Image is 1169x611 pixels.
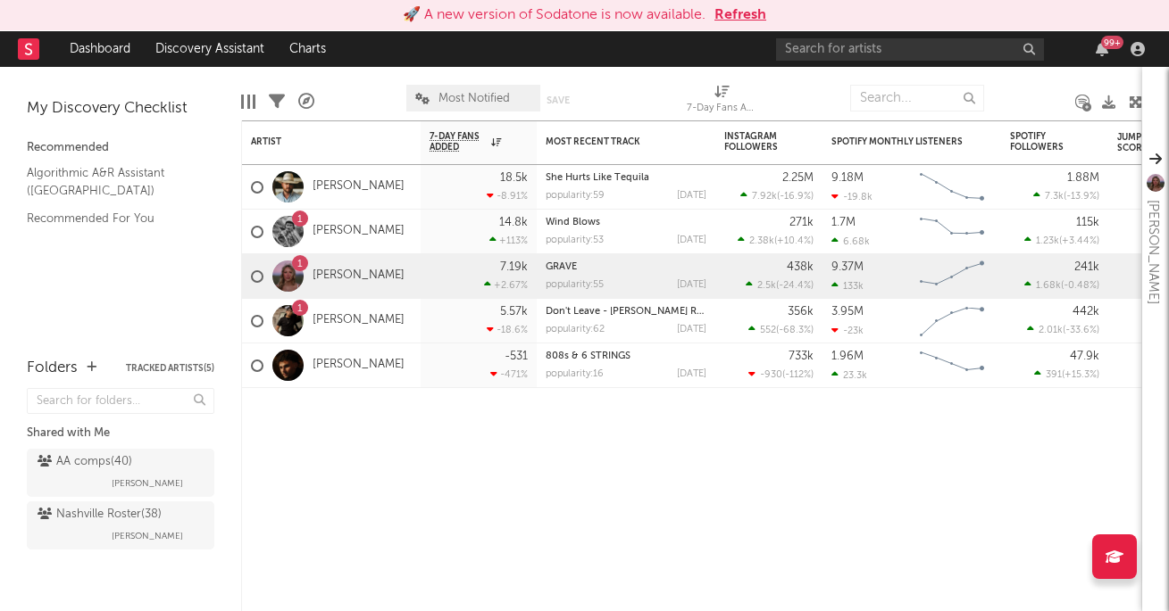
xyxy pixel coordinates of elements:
div: popularity: 16 [546,369,604,379]
div: ( ) [748,324,814,335]
span: -24.4 % [779,281,811,291]
span: 2.01k [1039,326,1063,335]
div: AA comps ( 40 ) [38,451,132,473]
span: [PERSON_NAME] [112,473,183,494]
div: ( ) [738,235,814,246]
div: Instagram Followers [724,131,787,153]
span: -33.6 % [1065,326,1097,335]
div: 733k [789,351,814,362]
div: ( ) [1034,368,1099,380]
a: [PERSON_NAME] [313,358,405,373]
div: [DATE] [677,191,706,201]
a: Recommended For You [27,209,196,228]
div: Don't Leave - Jolene Remix [546,307,706,317]
input: Search... [850,85,984,111]
span: [PERSON_NAME] [112,525,183,547]
div: GRAVE [546,262,706,272]
div: 115k [1076,217,1099,228]
a: Don't Leave - [PERSON_NAME] Remix [546,307,719,317]
div: Nashville Roster ( 38 ) [38,504,162,525]
div: Most Recent Track [546,136,680,147]
input: Search for artists [776,38,1044,61]
div: 9.18M [831,172,864,184]
div: Filters [269,76,285,128]
div: 47.9k [1070,351,1099,362]
div: Spotify Monthly Listeners [831,136,965,147]
div: Artist [251,136,385,147]
svg: Chart title [912,254,992,299]
div: -471 % [490,368,528,380]
div: 99 + [1101,36,1123,49]
span: -0.48 % [1064,281,1097,291]
div: 241k [1074,261,1099,273]
div: [DATE] [677,325,706,334]
span: +3.44 % [1062,236,1097,246]
button: Tracked Artists(5) [126,364,214,373]
a: Algorithmic A&R Assistant ([GEOGRAPHIC_DATA]) [27,163,196,200]
div: popularity: 59 [546,191,605,201]
div: 7.19k [500,261,528,273]
div: ( ) [740,190,814,202]
div: She Hurts Like Tequila [546,173,706,183]
div: 7-Day Fans Added (7-Day Fans Added) [687,98,758,120]
span: 2.38k [749,236,774,246]
span: 7.3k [1045,192,1064,202]
span: 2.5k [757,281,776,291]
div: -531 [505,351,528,362]
svg: Chart title [912,210,992,254]
div: ( ) [1033,190,1099,202]
div: [DATE] [677,369,706,379]
div: -23k [831,325,864,336]
div: 7-Day Fans Added (7-Day Fans Added) [687,76,758,128]
div: popularity: 55 [546,280,604,290]
span: Most Notified [438,93,510,104]
a: Dashboard [57,31,143,67]
a: GRAVE [546,262,577,272]
div: 🚀 A new version of Sodatone is now available. [403,4,706,26]
div: [PERSON_NAME] [1142,200,1164,304]
a: [PERSON_NAME] [313,224,405,239]
div: -18.6 % [487,324,528,335]
a: [PERSON_NAME] [313,268,405,284]
svg: Chart title [912,165,992,210]
div: -8.91 % [487,190,528,202]
div: 18.5k [500,172,528,184]
div: [DATE] [677,280,706,290]
div: 356k [788,306,814,318]
div: Shared with Me [27,423,214,444]
span: 1.68k [1036,281,1061,291]
div: -19.8k [831,191,873,202]
div: 23.3k [831,369,867,381]
div: 271k [789,217,814,228]
a: Wind Blows [546,218,600,227]
div: 2.25M [782,172,814,184]
div: 1.7M [831,217,856,228]
div: ( ) [1024,235,1099,246]
span: -16.9 % [780,192,811,202]
a: AA comps(40)[PERSON_NAME] [27,449,214,497]
span: -112 % [785,370,811,380]
div: 9.37M [831,261,864,273]
div: 1.88M [1067,172,1099,184]
div: popularity: 62 [546,325,605,334]
div: 14.8k [499,217,528,228]
div: Edit Columns [241,76,255,128]
div: popularity: 53 [546,235,604,245]
span: 7.92k [752,192,777,202]
div: A&R Pipeline [298,76,314,128]
input: Search for folders... [27,388,214,414]
div: ( ) [748,368,814,380]
div: Recommended [27,137,214,159]
svg: Chart title [912,343,992,388]
div: My Discovery Checklist [27,98,214,120]
a: Charts [277,31,338,67]
div: 1.96M [831,351,864,362]
span: -930 [760,370,782,380]
div: Spotify Followers [1010,131,1073,153]
button: 99+ [1096,42,1108,56]
a: [PERSON_NAME] [313,179,405,194]
div: [DATE] [677,235,706,245]
a: She Hurts Like Tequila [546,173,649,183]
a: [PERSON_NAME] [313,313,405,328]
a: Nashville Roster(38)[PERSON_NAME] [27,501,214,549]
